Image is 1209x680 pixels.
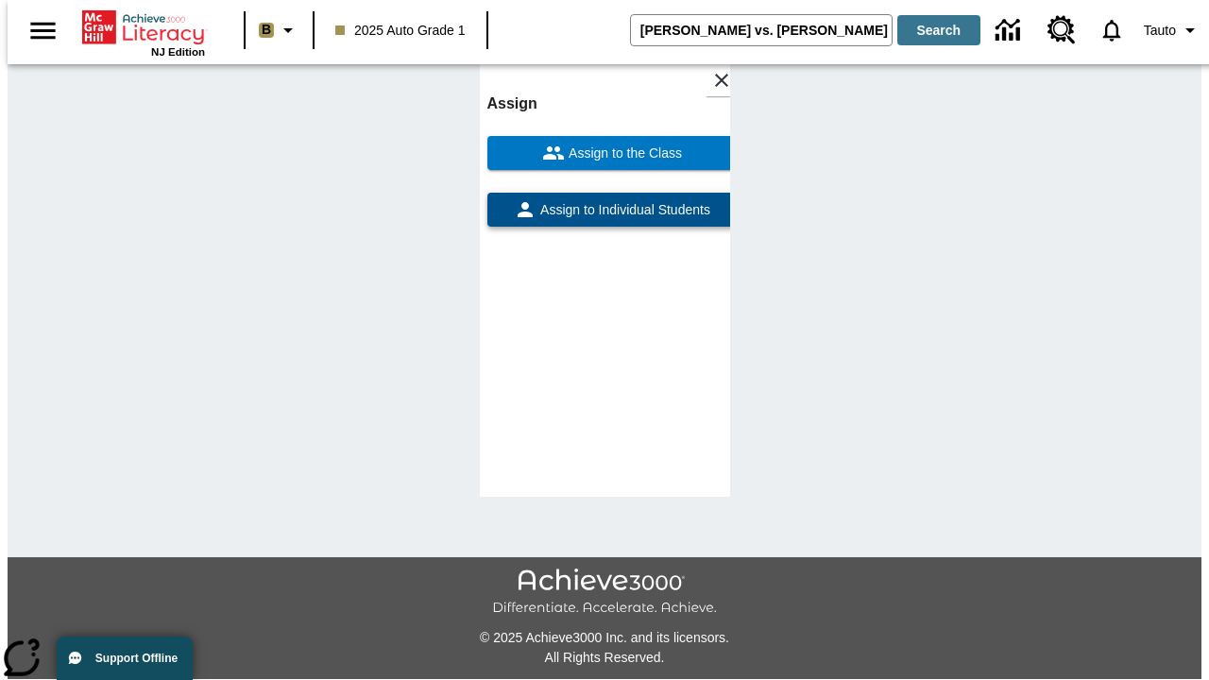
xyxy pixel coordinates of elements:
[984,5,1036,57] a: Data Center
[82,7,205,58] div: Home
[631,15,892,45] input: search field
[335,21,466,41] span: 2025 Auto Grade 1
[492,569,717,617] img: Achieve3000 Differentiate Accelerate Achieve
[487,136,738,170] button: Assign to the Class
[1136,13,1209,47] button: Profile/Settings
[706,64,738,96] button: Close
[487,193,738,227] button: Assign to Individual Students
[565,144,682,163] span: Assign to the Class
[8,628,1201,648] p: © 2025 Achieve3000 Inc. and its licensors.
[1144,21,1176,41] span: Tauto
[480,57,730,497] div: lesson details
[536,200,710,220] span: Assign to Individual Students
[1087,6,1136,55] a: Notifications
[95,652,178,665] span: Support Offline
[15,3,71,59] button: Open side menu
[151,46,205,58] span: NJ Edition
[82,8,205,46] a: Home
[8,648,1201,668] p: All Rights Reserved.
[262,18,271,42] span: B
[1036,5,1087,56] a: Resource Center, Will open in new tab
[897,15,980,45] button: Search
[251,13,307,47] button: Boost Class color is light brown. Change class color
[57,637,193,680] button: Support Offline
[487,91,738,117] h6: Assign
